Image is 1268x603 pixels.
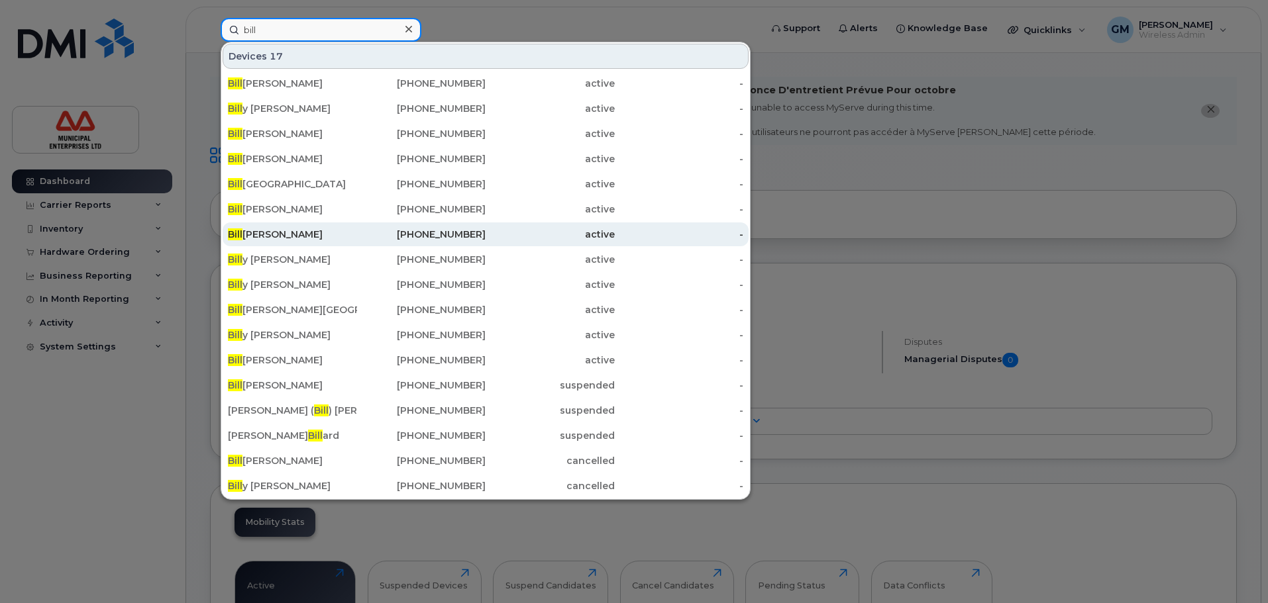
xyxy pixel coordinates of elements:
div: active [486,152,615,165]
div: [PHONE_NUMBER] [357,253,486,266]
span: Bill [228,178,242,190]
div: [PHONE_NUMBER] [357,328,486,342]
span: Bill [228,354,242,366]
div: [PHONE_NUMBER] [357,102,486,115]
span: Bill [228,379,242,391]
a: Billy [PERSON_NAME][PHONE_NUMBER]active- [223,97,749,120]
div: - [615,203,744,216]
div: suspended [486,404,615,417]
div: - [615,152,744,165]
div: [PHONE_NUMBER] [357,353,486,367]
a: Bill[PERSON_NAME][PHONE_NUMBER]cancelled- [223,449,749,473]
div: - [615,127,744,140]
div: active [486,253,615,266]
div: - [615,102,744,115]
div: Devices [223,44,749,69]
span: Bill [228,203,242,215]
a: Bill[PERSON_NAME][PHONE_NUMBER]active- [223,222,749,246]
span: Bill [308,430,323,441]
span: Bill [228,455,242,467]
span: Bill [228,128,242,140]
div: [PHONE_NUMBER] [357,303,486,316]
div: suspended [486,429,615,442]
div: [GEOGRAPHIC_DATA] [228,177,357,191]
div: [PHONE_NUMBER] [357,479,486,492]
div: active [486,177,615,191]
div: [PERSON_NAME] [228,454,357,467]
div: suspended [486,379,615,392]
span: Bill [228,153,242,165]
span: Bill [228,480,242,492]
div: [PHONE_NUMBER] [357,429,486,442]
a: Bill[PERSON_NAME][PHONE_NUMBER]active- [223,197,749,221]
span: Bill [314,404,329,416]
div: - [615,379,744,392]
div: active [486,278,615,291]
a: [PERSON_NAME] (Bill) [PERSON_NAME][PHONE_NUMBER]suspended- [223,398,749,422]
a: Bill[PERSON_NAME][PHONE_NUMBER]active- [223,348,749,372]
a: Billy [PERSON_NAME][PHONE_NUMBER]active- [223,248,749,271]
div: cancelled [486,454,615,467]
a: Bill[PERSON_NAME][PHONE_NUMBER]active- [223,71,749,95]
div: [PERSON_NAME] [228,379,357,392]
span: 17 [270,50,283,63]
div: cancelled [486,479,615,492]
div: - [615,303,744,316]
div: [PHONE_NUMBER] [357,203,486,216]
div: y [PERSON_NAME] [228,479,357,492]
div: - [615,353,744,367]
div: - [615,278,744,291]
div: [PHONE_NUMBER] [357,278,486,291]
div: y [PERSON_NAME] [228,102,357,115]
div: - [615,328,744,342]
div: y [PERSON_NAME] [228,278,357,291]
div: [PHONE_NUMBER] [357,228,486,241]
div: [PERSON_NAME] [228,353,357,367]
div: [PERSON_NAME] [228,152,357,165]
a: Billy [PERSON_NAME][PHONE_NUMBER]cancelled- [223,474,749,498]
div: - [615,253,744,266]
div: [PERSON_NAME] [228,77,357,90]
div: [PHONE_NUMBER] [357,177,486,191]
div: [PERSON_NAME] [228,127,357,140]
div: - [615,77,744,90]
div: [PHONE_NUMBER] [357,379,486,392]
a: Bill[PERSON_NAME][PHONE_NUMBER]active- [223,147,749,171]
div: - [615,404,744,417]
div: active [486,328,615,342]
div: [PHONE_NUMBER] [357,152,486,165]
div: - [615,177,744,191]
span: Bill [228,329,242,341]
div: active [486,353,615,367]
div: active [486,203,615,216]
div: - [615,429,744,442]
div: [PERSON_NAME] ard [228,429,357,442]
div: y [PERSON_NAME] [228,328,357,342]
span: Bill [228,77,242,89]
a: Billy [PERSON_NAME][PHONE_NUMBER]active- [223,323,749,347]
div: [PERSON_NAME][GEOGRAPHIC_DATA] [228,303,357,316]
div: active [486,228,615,241]
div: [PERSON_NAME] [228,203,357,216]
div: active [486,303,615,316]
div: active [486,127,615,140]
div: [PHONE_NUMBER] [357,454,486,467]
a: Bill[PERSON_NAME][PHONE_NUMBER]active- [223,122,749,146]
div: - [615,228,744,241]
span: Bill [228,228,242,240]
span: Bill [228,103,242,115]
span: Bill [228,254,242,265]
div: [PERSON_NAME] [228,228,357,241]
span: Bill [228,304,242,316]
div: [PHONE_NUMBER] [357,77,486,90]
div: active [486,77,615,90]
div: active [486,102,615,115]
div: - [615,454,744,467]
div: [PERSON_NAME] ( ) [PERSON_NAME] [228,404,357,417]
div: - [615,479,744,492]
div: [PHONE_NUMBER] [357,127,486,140]
a: Bill[PERSON_NAME][GEOGRAPHIC_DATA][PHONE_NUMBER]active- [223,298,749,322]
a: [PERSON_NAME]Billard[PHONE_NUMBER]suspended- [223,424,749,447]
a: Billy [PERSON_NAME][PHONE_NUMBER]active- [223,273,749,297]
a: Bill[PERSON_NAME][PHONE_NUMBER]suspended- [223,373,749,397]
